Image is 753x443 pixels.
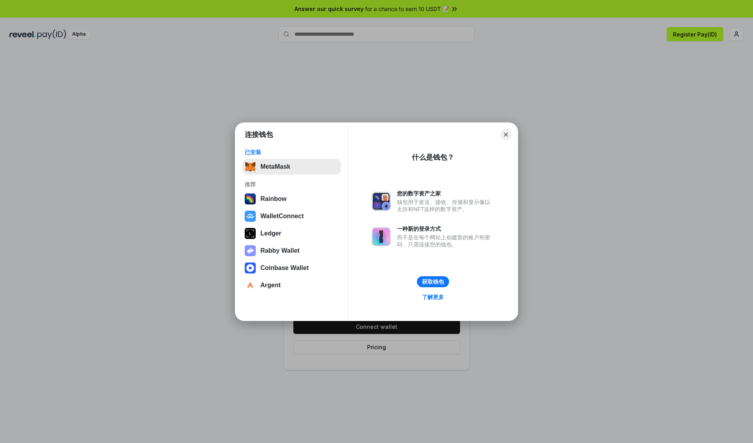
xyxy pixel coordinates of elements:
[260,282,281,289] div: Argent
[260,163,290,170] div: MetaMask
[242,208,341,224] button: WalletConnect
[242,226,341,241] button: Ledger
[242,243,341,259] button: Rabby Wallet
[245,161,256,172] img: svg+xml,%3Csvg%20fill%3D%22none%22%20height%3D%2233%22%20viewBox%3D%220%200%2035%2033%22%20width%...
[245,263,256,273] img: svg+xml,%3Csvg%20width%3D%2228%22%20height%3D%2228%22%20viewBox%3D%220%200%2028%2028%22%20fill%3D...
[245,193,256,204] img: svg+xml,%3Csvg%20width%3D%22120%22%20height%3D%22120%22%20viewBox%3D%220%200%20120%20120%22%20fil...
[372,192,391,211] img: svg+xml,%3Csvg%20xmlns%3D%22http%3A%2F%2Fwww.w3.org%2F2000%2Fsvg%22%20fill%3D%22none%22%20viewBox...
[417,276,449,287] button: 获取钱包
[245,149,338,156] div: 已安装
[260,230,281,237] div: Ledger
[417,292,449,302] a: 了解更多
[242,191,341,207] button: Rainbow
[422,294,444,301] div: 了解更多
[397,199,494,213] div: 钱包用于发送、接收、存储和显示像以太坊和NFT这样的数字资产。
[372,227,391,246] img: svg+xml,%3Csvg%20xmlns%3D%22http%3A%2F%2Fwww.w3.org%2F2000%2Fsvg%22%20fill%3D%22none%22%20viewBox...
[260,264,309,272] div: Coinbase Wallet
[245,280,256,291] img: svg+xml,%3Csvg%20width%3D%2228%22%20height%3D%2228%22%20viewBox%3D%220%200%2028%2028%22%20fill%3D...
[260,195,287,202] div: Rainbow
[242,159,341,175] button: MetaMask
[500,129,511,140] button: Close
[245,130,273,139] h1: 连接钱包
[260,247,300,254] div: Rabby Wallet
[412,153,454,162] div: 什么是钱包？
[245,228,256,239] img: svg+xml,%3Csvg%20xmlns%3D%22http%3A%2F%2Fwww.w3.org%2F2000%2Fsvg%22%20width%3D%2228%22%20height%3...
[245,181,338,188] div: 推荐
[397,190,494,197] div: 您的数字资产之家
[242,260,341,276] button: Coinbase Wallet
[245,211,256,222] img: svg+xml,%3Csvg%20width%3D%2228%22%20height%3D%2228%22%20viewBox%3D%220%200%2028%2028%22%20fill%3D...
[422,278,444,285] div: 获取钱包
[245,245,256,256] img: svg+xml,%3Csvg%20xmlns%3D%22http%3A%2F%2Fwww.w3.org%2F2000%2Fsvg%22%20fill%3D%22none%22%20viewBox...
[260,213,304,220] div: WalletConnect
[397,234,494,248] div: 而不是在每个网站上创建新的账户和密码，只需连接您的钱包。
[242,277,341,293] button: Argent
[397,225,494,232] div: 一种新的登录方式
